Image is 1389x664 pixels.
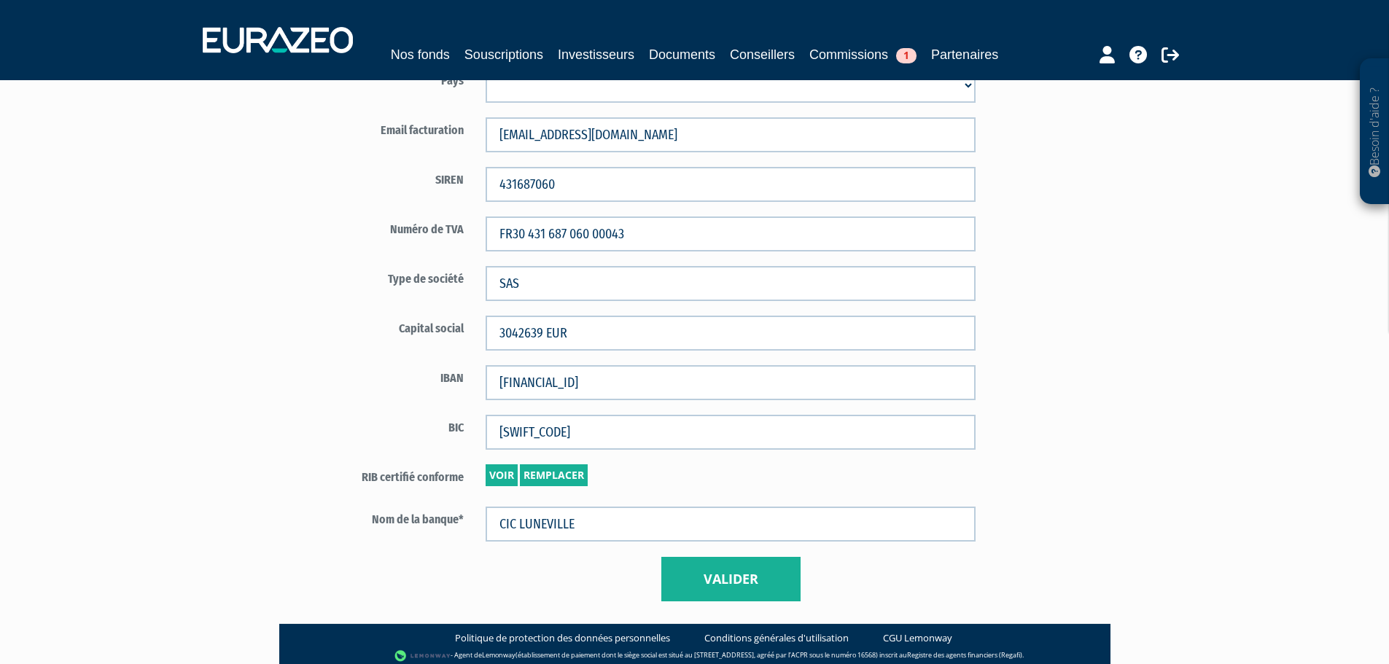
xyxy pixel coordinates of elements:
label: SIREN [305,167,475,189]
label: BIC [305,415,475,437]
a: Nos fonds [391,44,450,65]
label: IBAN [305,365,475,387]
label: RIB certifié conforme [305,464,475,486]
label: Numéro de TVA [305,216,475,238]
a: Voir [486,464,518,486]
a: Conseillers [730,44,795,65]
a: CGU Lemonway [883,631,952,645]
div: - Agent de (établissement de paiement dont le siège social est situé au [STREET_ADDRESS], agréé p... [294,649,1096,663]
p: Besoin d'aide ? [1366,66,1383,198]
a: Registre des agents financiers (Regafi) [907,650,1022,660]
img: logo-lemonway.png [394,649,451,663]
a: Politique de protection des données personnelles [455,631,670,645]
a: Lemonway [482,650,515,660]
a: Conditions générales d'utilisation [704,631,849,645]
label: Type de société [305,266,475,288]
span: 1 [896,48,917,63]
label: Email facturation [305,117,475,139]
button: Valider [661,557,801,602]
a: Documents [649,44,715,65]
a: Commissions1 [809,44,917,65]
a: Investisseurs [558,44,634,65]
a: Partenaires [931,44,998,65]
a: Remplacer [520,464,588,486]
img: 1732889491-logotype_eurazeo_blanc_rvb.png [203,27,353,53]
label: Nom de la banque* [305,507,475,528]
a: Souscriptions [464,44,543,65]
label: Capital social [305,316,475,337]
